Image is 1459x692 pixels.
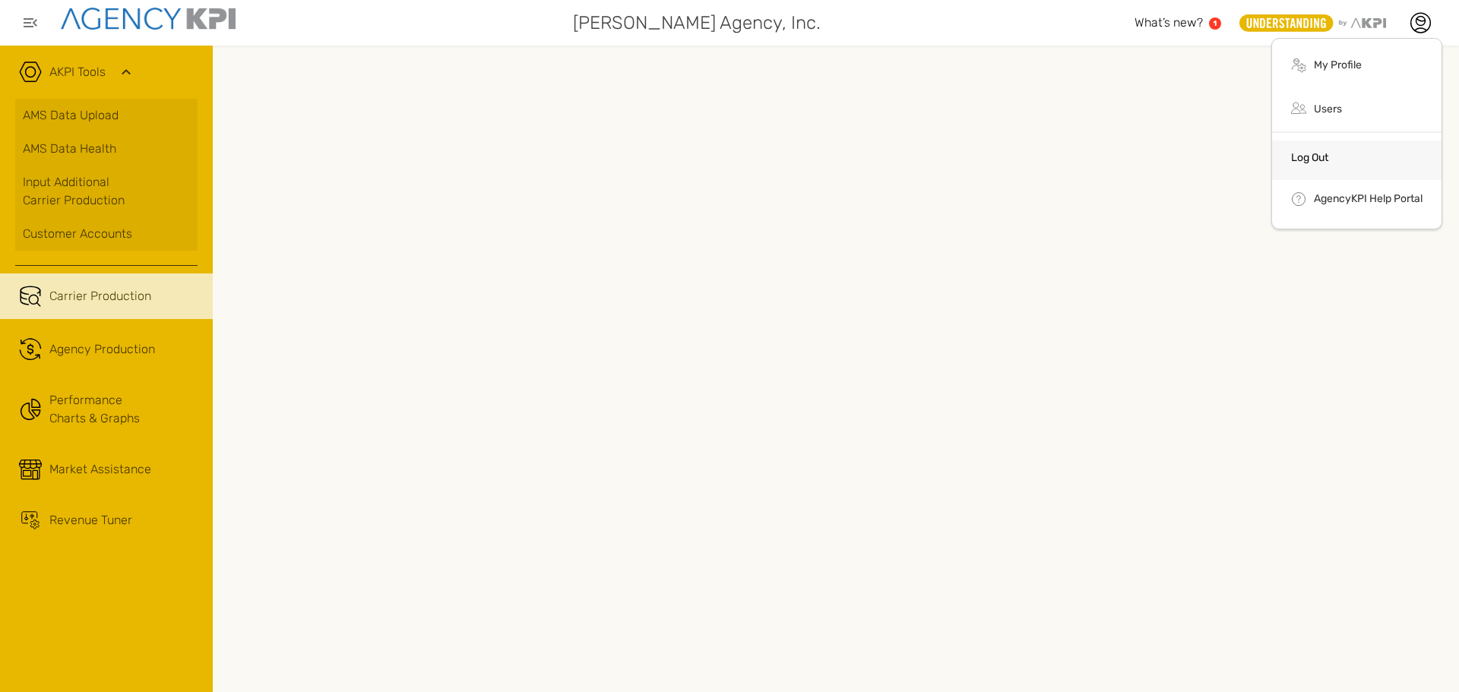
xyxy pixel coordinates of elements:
[49,340,155,359] span: Agency Production
[23,140,116,158] span: AMS Data Health
[573,9,821,36] span: [PERSON_NAME] Agency, Inc.
[49,511,132,529] div: Revenue Tuner
[49,63,106,81] a: AKPI Tools
[1135,15,1203,30] span: What’s new?
[1291,151,1328,164] a: Log Out
[49,287,151,305] span: Carrier Production
[1314,192,1423,205] a: AgencyKPI Help Portal
[15,132,198,166] a: AMS Data Health
[15,166,198,217] a: Input AdditionalCarrier Production
[1214,19,1217,27] text: 1
[1209,17,1221,30] a: 1
[23,225,190,243] div: Customer Accounts
[49,460,151,479] div: Market Assistance
[61,8,236,30] img: agencykpi-logo-550x69-2d9e3fa8.png
[15,99,198,132] a: AMS Data Upload
[1314,103,1342,115] a: Users
[1314,58,1362,71] a: My Profile
[15,217,198,251] a: Customer Accounts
